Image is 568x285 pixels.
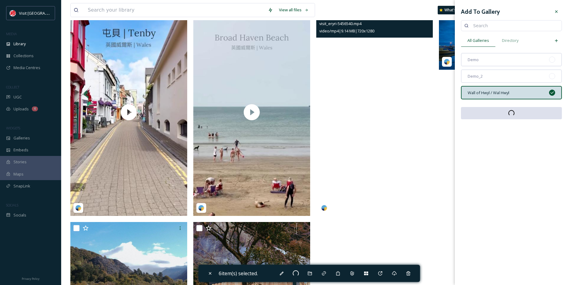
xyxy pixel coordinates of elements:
[198,205,204,211] img: snapsea-logo.png
[6,31,17,36] span: MEDIA
[444,59,450,65] img: snapsea-logo.png
[13,41,26,47] span: Library
[321,205,327,211] img: snapsea-logo.png
[13,94,22,100] span: UGC
[276,4,312,16] a: View all files
[470,20,559,32] input: Search
[13,106,29,112] span: Uploads
[502,38,518,43] span: Directory
[13,65,40,71] span: Media Centres
[13,183,30,189] span: SnapLink
[219,270,258,277] span: 6 item(s) selected.
[319,21,362,26] span: visit_eryri-5456540.mp4
[13,159,27,165] span: Stories
[467,38,489,43] span: All Galleries
[13,147,28,153] span: Embeds
[22,275,39,282] a: Privacy Policy
[461,7,500,16] h3: Add To Gallery
[468,73,483,79] span: Demo_2
[439,8,556,70] img: visit_eryri-5505228.jpg
[6,126,20,130] span: WIDGETS
[6,203,18,207] span: SOCIALS
[32,106,38,111] div: 4
[468,90,509,96] span: Wall of Hwyl / Wal Hwyl
[75,205,81,211] img: snapsea-logo.png
[70,8,187,216] img: thumbnail
[6,85,19,89] span: COLLECT
[316,8,433,216] video: visit_eryri-5456540.mp4
[13,53,34,59] span: Collections
[319,28,374,34] span: video/mp4 | 9.14 MB | 720 x 1280
[85,3,265,17] input: Search your library
[193,8,310,216] img: thumbnail
[19,10,66,16] span: Visit [GEOGRAPHIC_DATA]
[13,212,26,218] span: Socials
[468,57,479,63] span: Demo
[13,171,24,177] span: Maps
[13,135,30,141] span: Galleries
[22,277,39,281] span: Privacy Policy
[10,10,16,16] img: Visit_Wales_logo.svg.png
[438,6,468,14] a: What's New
